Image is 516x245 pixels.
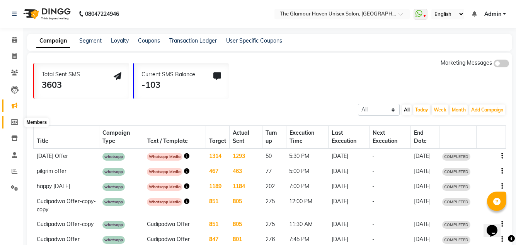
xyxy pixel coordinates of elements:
td: 851 [206,217,230,232]
td: [DATE] [411,194,439,217]
th: Target [206,126,230,149]
td: - [369,164,411,179]
td: 467 [206,164,230,179]
span: whatsapp [102,183,125,191]
td: [DATE] [329,194,369,217]
button: Today [413,105,430,115]
td: 5:30 PM [286,149,328,164]
td: 1293 [230,149,262,164]
span: Whatsapp Media [147,198,182,206]
th: Next Execution [369,126,411,149]
button: Month [450,105,468,115]
span: COMPLETED [442,198,470,206]
td: [DATE] [329,149,369,164]
div: Members [24,118,49,127]
td: pilgrim offer [34,164,99,179]
td: - [369,179,411,194]
td: [DATE] [411,149,439,164]
th: Campaign Type [99,126,144,149]
button: All [402,105,412,115]
button: Add Campaign [469,105,505,115]
td: [DATE] [411,179,439,194]
td: 7:00 PM [286,179,328,194]
td: 275 [262,194,286,217]
span: Marketing Messages [441,59,492,66]
img: logo [20,3,73,25]
a: User Specific Coupons [226,37,282,44]
a: Loyalty [111,37,129,44]
div: Total Sent SMS [42,70,80,79]
td: - [369,194,411,217]
span: Admin [484,10,501,18]
td: 77 [262,164,286,179]
td: 1189 [206,179,230,194]
span: COMPLETED [442,153,470,161]
td: 851 [206,194,230,217]
span: Whatsapp Media [147,153,182,161]
td: [DATE] [411,164,439,179]
th: Execution Time [286,126,328,149]
td: Gudipadwa Offer [144,217,206,232]
a: Coupons [138,37,160,44]
td: 805 [230,194,262,217]
a: Campaign [36,34,70,48]
th: Turn up [262,126,286,149]
td: [DATE] [411,217,439,232]
button: Week [432,105,448,115]
span: whatsapp [102,153,125,161]
td: - [369,149,411,164]
td: Gudipadwa Offer-copy-copy [34,194,99,217]
span: whatsapp [102,168,125,176]
td: 50 [262,149,286,164]
iframe: chat widget [484,214,508,237]
td: [DATE] [329,217,369,232]
td: [DATE] [329,179,369,194]
b: 08047224946 [85,3,119,25]
th: Last Execution [329,126,369,149]
td: Gudipadwa Offer-copy [34,217,99,232]
td: 275 [262,217,286,232]
a: Transaction Ledger [169,37,217,44]
td: 463 [230,164,262,179]
span: Whatsapp Media [147,168,182,176]
th: Actual Sent [230,126,262,149]
th: End Date [411,126,439,149]
span: COMPLETED [442,236,470,244]
td: happy [DATE] [34,179,99,194]
span: whatsapp [102,221,125,229]
td: 202 [262,179,286,194]
td: 11:30 AM [286,217,328,232]
div: 3603 [42,79,80,91]
span: COMPLETED [442,168,470,176]
td: [DATE] Offer [34,149,99,164]
span: whatsapp [102,198,125,206]
th: Title [34,126,99,149]
div: -103 [141,79,195,91]
div: Current SMS Balance [141,70,195,79]
span: Whatsapp Media [147,183,182,191]
td: [DATE] [329,164,369,179]
td: 1314 [206,149,230,164]
td: 5:00 PM [286,164,328,179]
span: whatsapp [102,236,125,244]
a: Segment [79,37,102,44]
td: - [369,217,411,232]
td: 805 [230,217,262,232]
span: COMPLETED [442,183,470,191]
td: 1184 [230,179,262,194]
th: Text / Template [144,126,206,149]
td: 12:00 PM [286,194,328,217]
span: COMPLETED [442,221,470,229]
